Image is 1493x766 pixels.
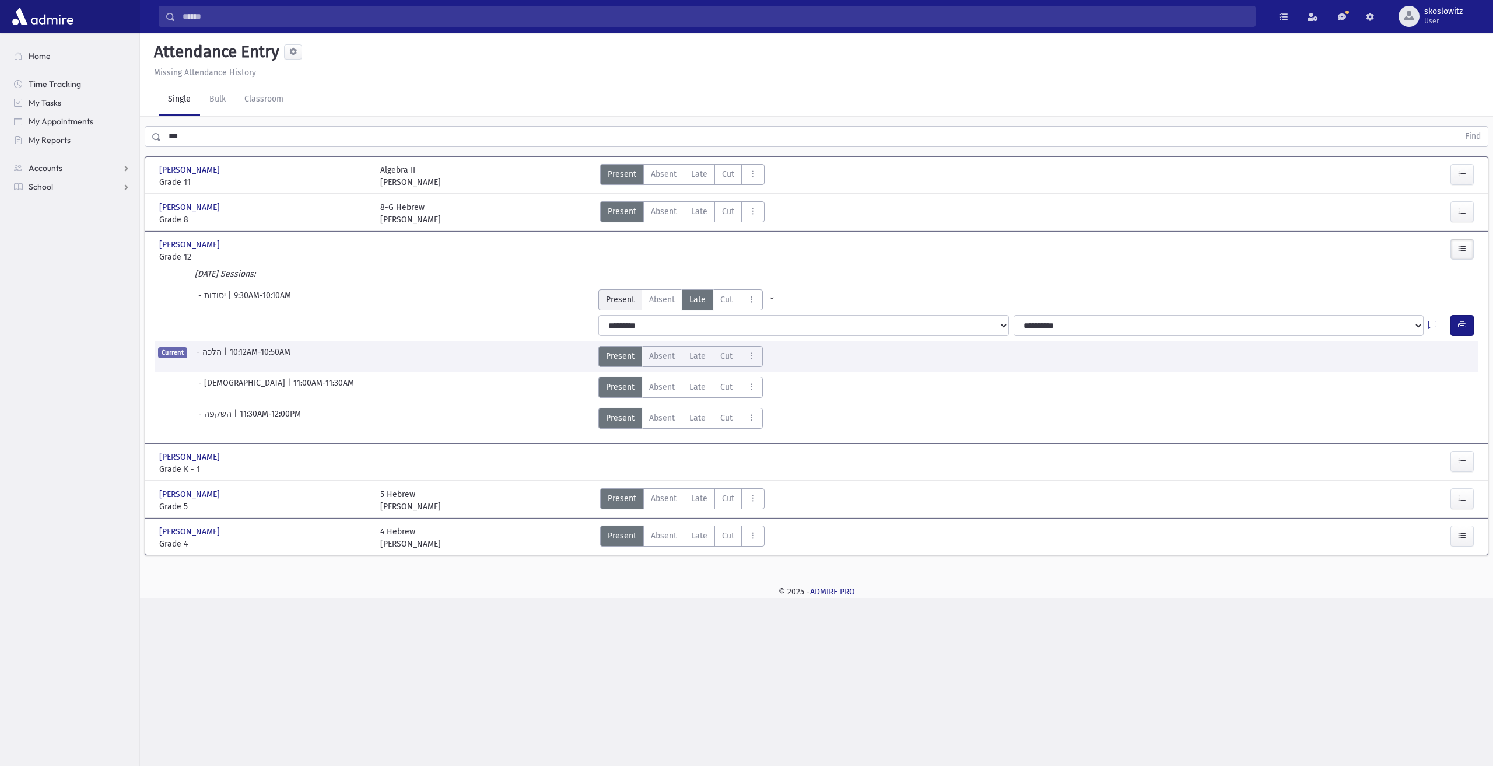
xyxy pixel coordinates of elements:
[606,412,635,424] span: Present
[149,68,256,78] a: Missing Attendance History
[600,488,765,513] div: AttTypes
[608,168,636,180] span: Present
[720,350,733,362] span: Cut
[691,530,707,542] span: Late
[288,377,293,398] span: |
[29,135,71,145] span: My Reports
[198,377,288,398] span: - [DEMOGRAPHIC_DATA]
[649,381,675,393] span: Absent
[159,451,222,463] span: [PERSON_NAME]
[200,83,235,116] a: Bulk
[651,205,677,218] span: Absent
[691,205,707,218] span: Late
[159,176,369,188] span: Grade 11
[720,412,733,424] span: Cut
[651,530,677,542] span: Absent
[649,293,675,306] span: Absent
[159,164,222,176] span: [PERSON_NAME]
[29,181,53,192] span: School
[29,51,51,61] span: Home
[600,526,765,550] div: AttTypes
[722,168,734,180] span: Cut
[159,586,1474,598] div: © 2025 -
[649,412,675,424] span: Absent
[608,492,636,505] span: Present
[380,526,441,550] div: 4 Hebrew [PERSON_NAME]
[380,488,441,513] div: 5 Hebrew [PERSON_NAME]
[29,97,61,108] span: My Tasks
[810,587,855,597] a: ADMIRE PRO
[651,492,677,505] span: Absent
[598,377,763,398] div: AttTypes
[1424,7,1463,16] span: skoslowitz
[606,293,635,306] span: Present
[689,293,706,306] span: Late
[600,201,765,226] div: AttTypes
[198,289,228,310] span: - יסודות
[380,201,441,226] div: 8-G Hebrew [PERSON_NAME]
[689,350,706,362] span: Late
[29,79,81,89] span: Time Tracking
[722,492,734,505] span: Cut
[195,269,255,279] i: [DATE] Sessions:
[5,93,139,112] a: My Tasks
[691,168,707,180] span: Late
[159,201,222,214] span: [PERSON_NAME]
[159,488,222,501] span: [PERSON_NAME]
[720,381,733,393] span: Cut
[159,214,369,226] span: Grade 8
[608,205,636,218] span: Present
[197,346,224,367] span: - הלכה
[600,164,765,188] div: AttTypes
[1424,16,1463,26] span: User
[5,75,139,93] a: Time Tracking
[29,116,93,127] span: My Appointments
[598,289,781,310] div: AttTypes
[149,42,279,62] h5: Attendance Entry
[598,408,763,429] div: AttTypes
[29,163,62,173] span: Accounts
[154,68,256,78] u: Missing Attendance History
[689,381,706,393] span: Late
[722,530,734,542] span: Cut
[224,346,230,367] span: |
[5,47,139,65] a: Home
[234,289,291,310] span: 9:30AM-10:10AM
[720,293,733,306] span: Cut
[159,463,369,475] span: Grade K - 1
[5,159,139,177] a: Accounts
[228,289,234,310] span: |
[5,177,139,196] a: School
[649,350,675,362] span: Absent
[1458,127,1488,146] button: Find
[691,492,707,505] span: Late
[9,5,76,28] img: AdmirePro
[606,381,635,393] span: Present
[293,377,354,398] span: 11:00AM-11:30AM
[159,251,369,263] span: Grade 12
[606,350,635,362] span: Present
[380,164,441,188] div: Algebra II [PERSON_NAME]
[198,408,234,429] span: - השקפה
[608,530,636,542] span: Present
[159,538,369,550] span: Grade 4
[159,239,222,251] span: [PERSON_NAME]
[230,346,290,367] span: 10:12AM-10:50AM
[722,205,734,218] span: Cut
[5,131,139,149] a: My Reports
[159,501,369,513] span: Grade 5
[5,112,139,131] a: My Appointments
[240,408,301,429] span: 11:30AM-12:00PM
[159,83,200,116] a: Single
[158,347,187,358] span: Current
[234,408,240,429] span: |
[176,6,1255,27] input: Search
[159,526,222,538] span: [PERSON_NAME]
[235,83,293,116] a: Classroom
[689,412,706,424] span: Late
[651,168,677,180] span: Absent
[598,346,763,367] div: AttTypes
